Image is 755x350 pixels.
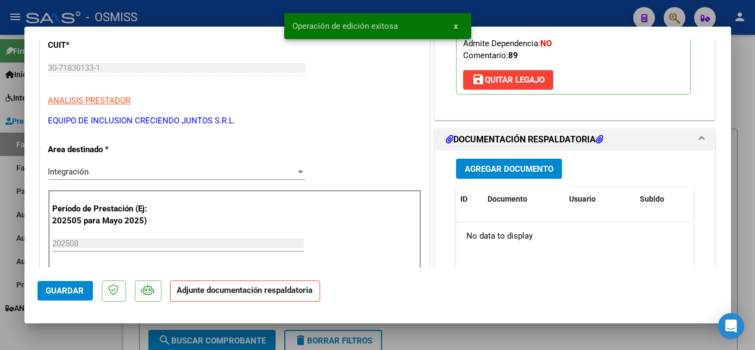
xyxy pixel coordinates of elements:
button: x [446,16,467,36]
span: Comentario: [463,51,518,60]
p: Período de Prestación (Ej: 202505 para Mayo 2025) [53,203,162,227]
button: Quitar Legajo [463,70,553,90]
span: Usuario [569,195,596,203]
span: Guardar [46,286,84,296]
p: Area destinado * [48,143,160,156]
p: CUIT [48,39,160,52]
span: Quitar Legajo [472,75,545,85]
p: EQUIPO DE INCLUSION CRECIENDO JUNTOS S.R.L. [48,115,421,127]
span: Documento [488,195,527,203]
mat-expansion-panel-header: DOCUMENTACIÓN RESPALDATORIA [435,129,715,151]
mat-icon: save [472,73,485,86]
datatable-header-cell: ID [456,187,483,211]
strong: Adjunte documentación respaldatoria [177,285,313,295]
strong: 89 [508,51,518,60]
span: ANALISIS PRESTADOR [48,96,131,105]
span: x [454,21,458,31]
span: Integración [48,167,89,177]
div: Open Intercom Messenger [718,313,744,339]
button: Guardar [38,281,93,301]
span: Agregar Documento [465,164,553,174]
button: Agregar Documento [456,159,562,179]
span: Subido [640,195,664,203]
strong: NO [540,39,552,48]
datatable-header-cell: Subido [635,187,690,211]
datatable-header-cell: Documento [483,187,565,211]
div: No data to display [456,222,691,249]
h1: DOCUMENTACIÓN RESPALDATORIA [446,133,603,146]
datatable-header-cell: Acción [690,187,744,211]
span: ID [460,195,467,203]
datatable-header-cell: Usuario [565,187,635,211]
span: Operación de edición exitosa [293,21,398,32]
